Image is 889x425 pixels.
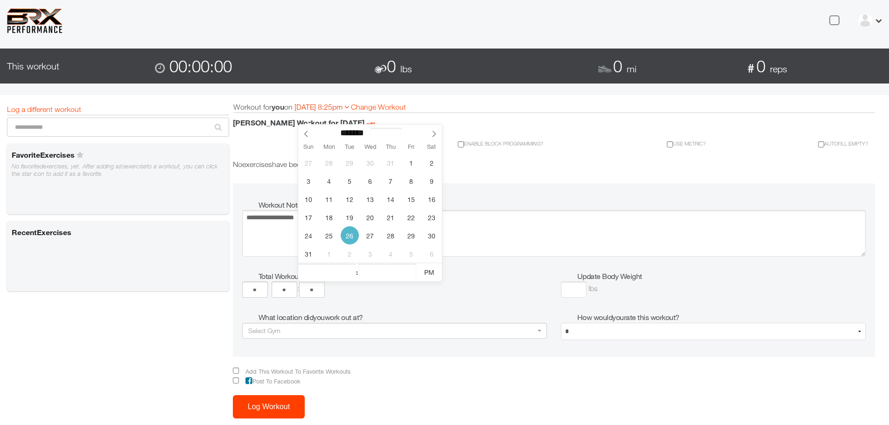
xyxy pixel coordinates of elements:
[577,312,866,322] h5: How would you rate this workout?
[371,61,390,78] img: dumbbell
[381,244,399,263] span: September 4, 2025
[297,284,299,293] span: :
[381,226,399,244] span: August 28, 2025
[226,140,551,148] div: Enable block programming?
[593,58,616,81] img: shoe
[627,63,637,74] span: mi
[400,63,412,74] span: lbs
[320,208,338,226] span: August 18, 2025
[402,190,420,208] span: August 15, 2025
[381,172,399,190] span: August 7, 2025
[7,8,63,33] img: 6f7da32581c89ca25d665dc3aae533e4f14fe3ef_original.svg
[12,163,227,179] div: No favorited exercises , yet. After adding a(n) exercise to a workout, you can click the star ico...
[361,226,379,244] span: August 27, 2025
[241,368,350,375] span: Add This Workout To Favorite Workouts
[300,190,318,208] span: August 10, 2025
[550,140,713,148] div: Use metric?
[401,144,421,150] span: Fri
[259,271,547,281] h5: Total Workout Time
[351,103,406,111] a: Change Workout
[341,190,359,208] span: August 12, 2025
[416,263,442,282] span: Click to toggle
[233,368,239,374] input: Add This Workout To Favorite Workouts
[272,102,284,111] b: you
[148,49,370,84] div: 00:00:00
[381,208,399,226] span: August 21, 2025
[319,144,339,150] span: Mon
[320,190,338,208] span: August 11, 2025
[233,148,875,169] div: No exercises have been added yet.
[233,118,868,128] h1: [PERSON_NAME] Workout for [DATE]
[9,147,227,162] h6: Favorite Exercises
[248,327,280,334] span: Select Gym
[402,172,420,190] span: August 8, 2025
[339,144,360,150] span: Tue
[371,128,401,138] input: Year
[741,49,889,84] div: 0
[422,208,441,226] span: August 23, 2025
[422,172,441,190] span: August 9, 2025
[320,226,338,244] span: August 25, 2025
[298,264,356,282] input: Hour
[402,208,420,226] span: August 22, 2025
[361,208,379,226] span: August 20, 2025
[593,49,741,84] div: 0
[361,172,379,190] span: August 6, 2025
[371,49,593,84] div: 0
[339,129,371,138] select: Month
[300,172,318,190] span: August 3, 2025
[341,244,359,263] span: September 2, 2025
[421,144,442,150] span: Sat
[300,226,318,244] span: August 24, 2025
[300,208,318,226] span: August 17, 2025
[233,395,305,418] button: Log Workout
[361,153,379,172] span: July 30, 2025
[341,226,359,244] span: August 26, 2025
[9,225,227,240] h6: Recent Exercises
[402,153,420,172] span: August 1, 2025
[320,244,338,263] span: September 1, 2025
[360,144,380,150] span: Wed
[402,226,420,244] span: August 29, 2025
[381,190,399,208] span: August 14, 2025
[300,153,318,172] span: July 27, 2025
[294,103,351,111] a: [DATE] 8:25pm
[422,153,441,172] span: August 2, 2025
[233,101,875,112] div: Workout for on
[259,200,866,210] h5: Workout Notes
[233,377,239,383] input: Post To Facebook
[298,144,319,150] span: Sun
[341,172,359,190] span: August 5, 2025
[366,121,375,126] a: edit
[361,190,379,208] span: August 13, 2025
[770,63,787,74] span: reps
[422,226,441,244] span: August 30, 2025
[320,153,338,172] span: July 28, 2025
[748,61,754,75] b: #
[577,271,866,281] h5: Update Body Weight
[422,190,441,208] span: August 16, 2025
[588,284,598,293] span: lbs
[381,153,399,172] span: July 31, 2025
[358,264,416,282] input: Minute
[402,244,420,263] span: September 5, 2025
[361,244,379,263] span: September 3, 2025
[858,14,872,28] img: ex-default-user.svg
[241,378,301,385] span: Post To Facebook
[341,208,359,226] span: August 19, 2025
[422,244,441,263] span: September 6, 2025
[300,244,318,263] span: August 31, 2025
[713,140,875,148] div: Autofill Empty?
[259,312,547,322] h5: What location did you work out at?
[380,144,401,150] span: Thu
[320,172,338,190] span: August 4, 2025
[7,105,81,113] a: Log a different workout
[341,153,359,172] span: July 29, 2025
[356,263,358,282] span: :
